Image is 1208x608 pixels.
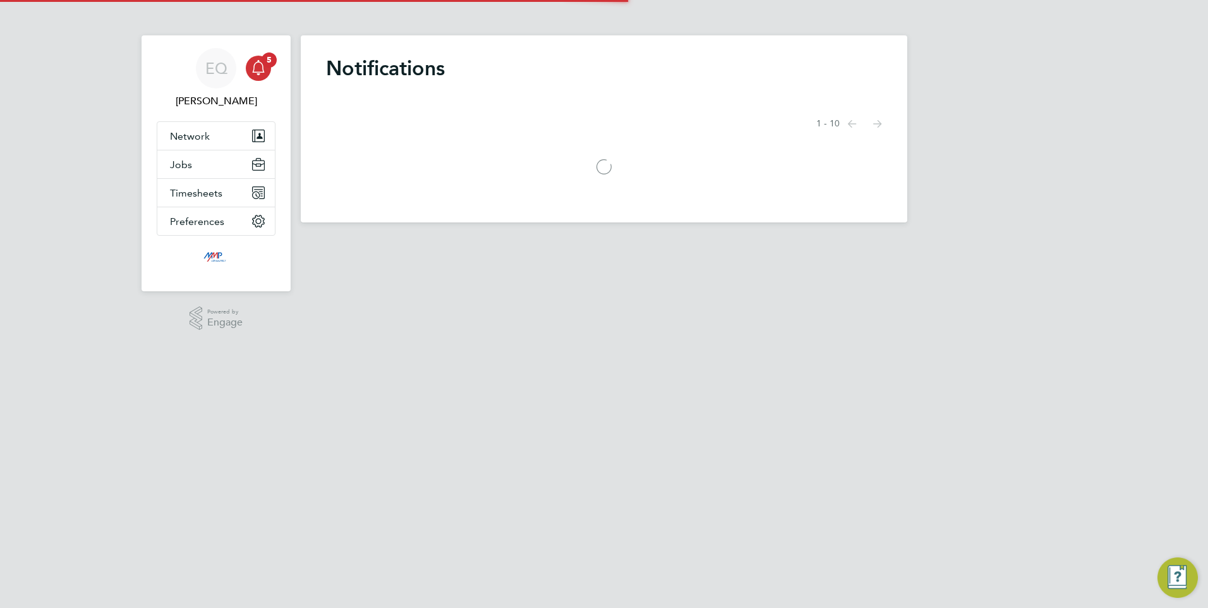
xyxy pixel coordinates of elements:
a: Go to home page [157,248,275,269]
span: EQ [205,60,227,76]
span: Jobs [170,159,192,171]
a: Powered byEngage [190,307,243,331]
span: Engage [207,317,243,328]
button: Timesheets [157,179,275,207]
span: 5 [262,52,277,68]
a: 5 [246,48,271,88]
button: Network [157,122,275,150]
button: Preferences [157,207,275,235]
span: Powered by [207,307,243,317]
a: EQ[PERSON_NAME] [157,48,275,109]
nav: Main navigation [142,35,291,291]
button: Engage Resource Center [1157,557,1198,598]
span: Eva Quinn [157,94,275,109]
button: Jobs [157,150,275,178]
span: Preferences [170,216,224,228]
h1: Notifications [326,56,882,81]
span: Timesheets [170,187,222,199]
span: Network [170,130,210,142]
img: mmpconsultancy-logo-retina.png [198,248,234,269]
nav: Select page of notifications list [816,111,882,137]
span: 1 - 10 [816,118,840,130]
